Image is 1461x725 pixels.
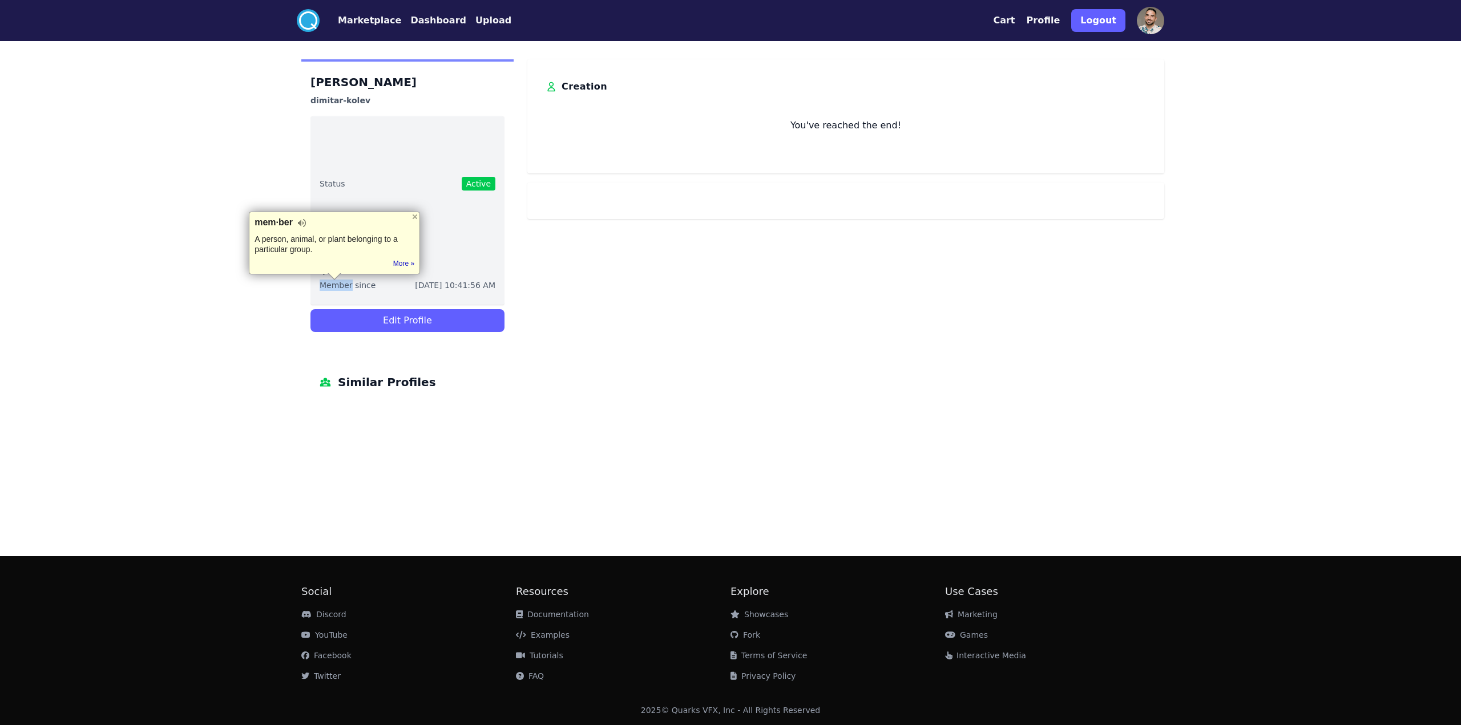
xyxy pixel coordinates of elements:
[1071,5,1125,37] a: Logout
[516,584,730,600] h2: Resources
[310,309,505,332] button: Edit Profile
[301,584,516,600] h2: Social
[320,280,376,291] span: Member since
[401,14,466,27] a: Dashboard
[945,584,1160,600] h2: Use Cases
[310,94,505,107] h3: dimitar-kolev
[338,373,436,391] span: Similar Profiles
[730,584,945,600] h2: Explore
[462,177,495,191] span: Active
[1027,14,1060,27] button: Profile
[310,73,505,91] h1: [PERSON_NAME]
[320,178,345,189] span: Status
[466,14,511,27] a: Upload
[1071,9,1125,32] button: Logout
[1137,7,1164,34] img: profile
[730,610,788,619] a: Showcases
[516,671,544,681] a: FAQ
[562,78,607,96] h3: Creation
[945,651,1026,660] a: Interactive Media
[993,14,1015,27] button: Cart
[730,671,796,681] a: Privacy Policy
[301,651,352,660] a: Facebook
[945,610,998,619] a: Marketing
[475,14,511,27] button: Upload
[410,14,466,27] button: Dashboard
[301,671,341,681] a: Twitter
[516,610,589,619] a: Documentation
[415,280,495,291] span: [DATE] 10:41:56 AM
[516,630,570,639] a: Examples
[945,630,988,639] a: Games
[730,651,807,660] a: Terms of Service
[641,704,821,716] div: 2025 © Quarks VFX, Inc - All Rights Reserved
[730,630,760,639] a: Fork
[546,119,1146,132] p: You've reached the end!
[301,630,348,639] a: YouTube
[320,14,401,27] a: Marketplace
[516,651,563,660] a: Tutorials
[338,14,401,27] button: Marketplace
[301,610,346,619] a: Discord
